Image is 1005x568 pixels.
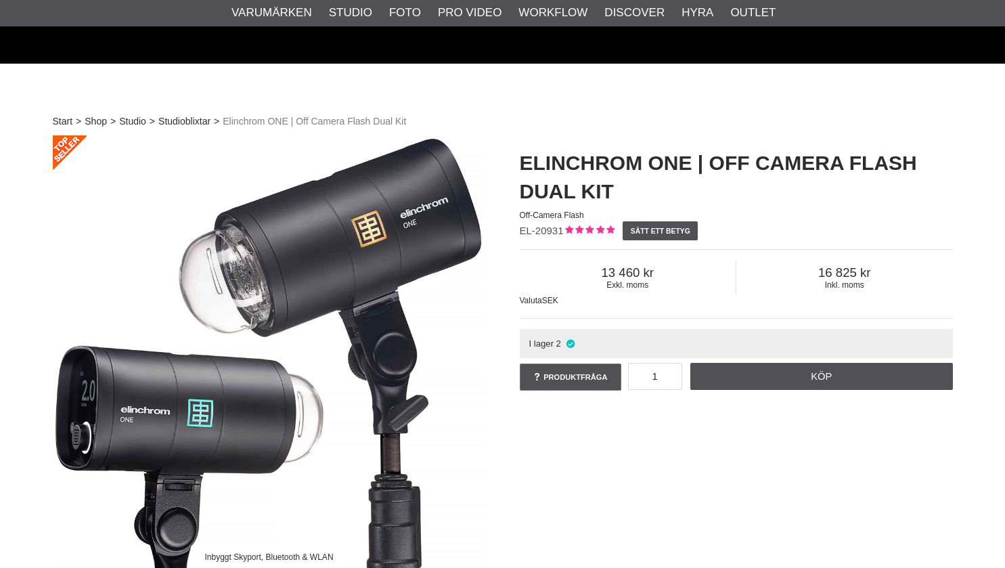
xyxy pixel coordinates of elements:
[520,149,953,206] h1: Elinchrom ONE | Off Camera Flash Dual Kit
[564,224,615,238] div: Kundbetyg: 5.00
[564,338,576,349] i: I lager
[76,114,81,129] span: >
[556,338,561,349] span: 2
[520,225,564,236] span: EL-20931
[85,114,107,129] a: Shop
[682,4,713,22] a: Hyra
[53,114,73,129] a: Start
[518,4,587,22] a: Workflow
[158,114,210,129] a: Studioblixtar
[438,4,501,22] a: Pro Video
[736,280,953,290] span: Inkl. moms
[604,4,665,22] a: Discover
[690,363,953,390] a: Köp
[542,296,558,305] span: SEK
[520,280,736,290] span: Exkl. moms
[223,114,406,129] span: Elinchrom ONE | Off Camera Flash Dual Kit
[520,296,542,305] span: Valuta
[214,114,219,129] span: >
[730,4,776,22] a: Outlet
[150,114,155,129] span: >
[520,364,621,391] a: Produktfråga
[623,221,698,240] a: Sätt ett betyg
[529,338,554,349] span: I lager
[736,265,953,280] span: 16 825
[119,114,146,129] a: Studio
[231,4,312,22] a: Varumärken
[110,114,116,129] span: >
[389,4,421,22] a: Foto
[520,265,736,280] span: 13 460
[520,211,584,220] span: Off-Camera Flash
[329,4,372,22] a: Studio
